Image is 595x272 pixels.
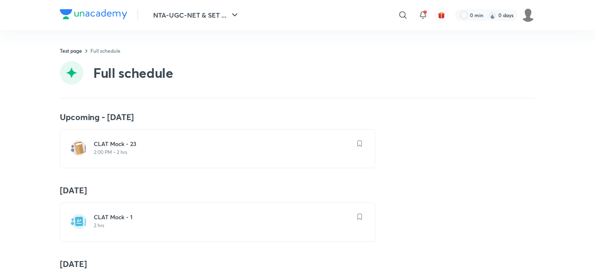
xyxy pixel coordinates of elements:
img: avatar [438,11,445,19]
h6: CLAT Mock - 23 [94,140,351,148]
a: Full schedule [90,47,121,54]
button: NTA-UGC-NET & SET ... [148,7,245,23]
img: streak [488,11,497,19]
h4: [DATE] [60,259,535,269]
button: avatar [435,8,448,22]
img: test [70,213,87,230]
a: Company Logo [60,9,127,21]
img: save [357,140,362,147]
img: Basudha [521,8,535,22]
img: test [70,140,87,157]
h2: Full schedule [93,64,173,81]
p: 2:00 PM • 2 hrs [94,149,351,156]
h6: CLAT Mock - 1 [94,213,351,221]
a: Test page [60,47,82,54]
img: save [357,213,362,220]
p: 2 hrs [94,222,351,229]
h4: [DATE] [60,185,535,196]
h4: Upcoming - [DATE] [60,112,535,123]
img: Company Logo [60,9,127,19]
